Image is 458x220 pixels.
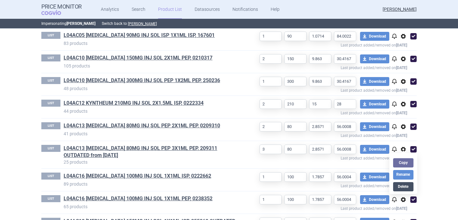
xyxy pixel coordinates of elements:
button: Download [360,32,389,41]
button: Download [360,77,389,86]
a: L04AC10 [MEDICAL_DATA] 300MG INJ SOL PEP 1X2ML PEP, 250236 [64,77,220,84]
strong: [DATE] [396,206,407,211]
p: LIST [41,122,60,129]
strong: [DATE] [396,111,407,115]
span: COGVIO [41,10,70,15]
h1: L04AC13 TALTZ 80MG INJ SOL PEP 2X1ML PEP, 0209310 [64,122,240,131]
button: Delete [393,182,413,191]
p: LIST [41,195,60,202]
p: 105 products [64,63,240,69]
a: L04AC10 [MEDICAL_DATA] 150MG INJ SOL 2X1ML PEP, 0210317 [64,54,212,61]
a: L04AC12 KYNTHEUM 210MG INJ SOL 2X1,5ML ISP, 0222334 [64,100,204,107]
h1: L04AC13 TALTZ 80MG INJ SOL PEP 3X1ML PEP, 209311 OUTDATED from 10.7.2025 [64,145,240,159]
button: Download [360,145,389,154]
h1: L04AC10 COSENTYX 150MG INJ SOL 2X1ML PEP, 0210317 [64,54,240,63]
strong: [DATE] [396,43,407,47]
p: Last product added/removed on [240,205,407,211]
strong: Price Monitor [41,4,82,10]
p: Last product added/removed on [240,41,407,47]
p: 25 products [64,159,240,165]
button: Download [360,100,389,109]
a: L04AC13 [MEDICAL_DATA] 80MG INJ SOL PEP 2X1ML PEP, 0209310 [64,122,220,129]
p: LIST [41,173,60,180]
p: 89 products [64,181,240,187]
button: Download [360,122,389,131]
button: Download [360,195,389,204]
p: Last product added/removed on [240,64,407,70]
p: Last product added/removed on [240,154,407,160]
p: LIST [41,100,60,107]
strong: [DATE] [396,133,407,138]
p: Last product added/removed on [240,132,407,138]
h1: L04AC05 STELARA 90MG INJ SOL ISP 1X1ML ISP, 167601 [64,32,240,40]
h1: L04AC16 TREMFYA 100MG INJ SOL 1X1ML PEP, 0238352 [64,195,240,203]
button: Copy [393,158,413,167]
button: [PERSON_NAME] [128,21,157,26]
button: Download [360,54,389,63]
h1: L04AC12 KYNTHEUM 210MG INJ SOL 2X1,5ML ISP, 0222334 [64,100,240,108]
p: 48 products [64,85,240,92]
strong: [DATE] [396,66,407,70]
a: L04AC05 [MEDICAL_DATA] 90MG INJ SOL ISP 1X1ML ISP, 167601 [64,32,215,39]
p: LIST [41,32,60,39]
p: 83 products [64,40,240,46]
a: Price MonitorCOGVIO [41,4,82,16]
p: 41 products [64,131,240,137]
a: L04AC13 [MEDICAL_DATA] 80MG INJ SOL PEP 3X1ML PEP, 209311 OUTDATED from [DATE] [64,145,240,159]
p: Last product added/removed on [240,182,407,188]
p: Last product added/removed on [240,109,407,115]
p: 44 products [64,108,240,114]
p: LIST [41,145,60,152]
strong: [DATE] [396,88,407,93]
p: LIST [41,77,60,84]
p: Last product added/removed on [240,87,407,93]
a: L04AC16 [MEDICAL_DATA] 100MG INJ SOL 1X1ML ISP, 0222662 [64,173,211,180]
p: LIST [41,54,60,61]
p: 65 products [64,203,240,210]
h1: L04AC16 TREMFYA 100MG INJ SOL 1X1ML ISP, 0222662 [64,173,240,181]
strong: [PERSON_NAME] [66,21,95,26]
button: Rename [393,170,413,179]
button: Download [360,173,389,181]
h1: L04AC10 COSENTYX 300MG INJ SOL PEP 1X2ML PEP, 250236 [64,77,240,85]
p: Impersonating Switch back to [41,19,417,28]
a: L04AC16 [MEDICAL_DATA] 100MG INJ SOL 1X1ML PEP, 0238352 [64,195,212,202]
